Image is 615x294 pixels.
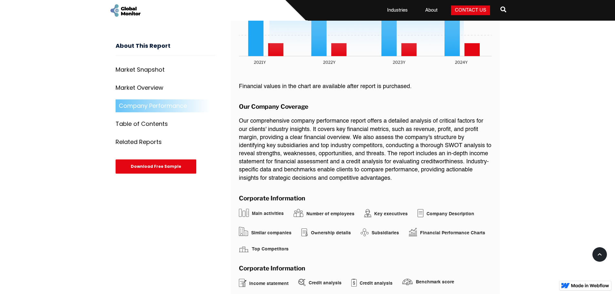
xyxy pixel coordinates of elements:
[239,117,492,182] p: Our comprehensive company performance report offers a detailed analysis of critical factors for o...
[251,230,292,236] div: Similar companies
[116,136,215,149] a: Related Reports
[116,100,215,113] a: Company Performance
[421,7,441,14] a: About
[500,5,506,14] span: 
[119,103,187,109] div: Company Performance
[239,265,492,271] h3: Corporate Information
[372,230,399,236] div: Subsidiaries
[116,82,215,95] a: Market Overview
[571,284,609,288] img: Made in Webflow
[426,211,474,217] div: Company Description
[116,64,215,76] a: Market Snapshot
[116,43,215,56] h3: About This Report
[116,160,196,174] div: Download Free Sample
[420,230,485,236] div: Financial Performance Charts
[116,67,165,73] div: Market Snapshot
[249,280,289,287] div: Income statement
[360,280,393,287] div: Credit analysis
[116,139,162,146] div: Related Reports
[451,5,490,15] a: Contact Us
[500,4,506,17] a: 
[109,3,141,18] a: home
[116,85,163,91] div: Market Overview
[239,104,492,110] h3: Our Company Coverage
[252,210,284,217] div: Main activities
[309,280,342,286] div: Credit analysis
[252,246,289,252] div: Top Competitors
[416,279,454,285] div: Benchmark score
[374,211,408,217] div: Key executives
[383,7,412,14] a: Industries
[239,195,492,201] h3: Corporate Information
[116,121,168,127] div: Table of Contents
[306,211,354,217] div: Number of employees
[311,230,351,236] div: Ownership details
[116,118,215,131] a: Table of Contents
[239,83,492,91] p: Financial values in the chart are available after report is purchased.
